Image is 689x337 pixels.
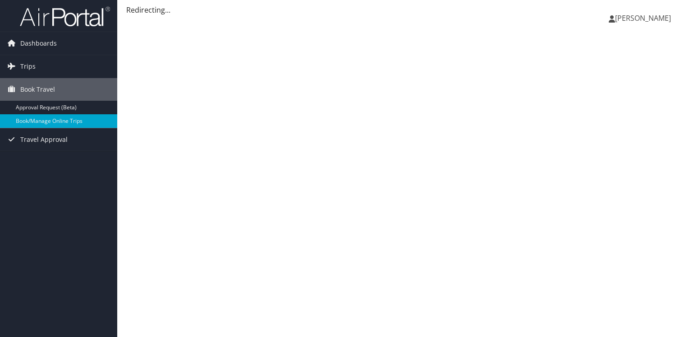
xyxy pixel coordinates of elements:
img: airportal-logo.png [20,6,110,27]
span: Book Travel [20,78,55,101]
div: Redirecting... [126,5,680,15]
a: [PERSON_NAME] [609,5,680,32]
span: Trips [20,55,36,78]
span: [PERSON_NAME] [615,13,671,23]
span: Dashboards [20,32,57,55]
span: Travel Approval [20,128,68,151]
